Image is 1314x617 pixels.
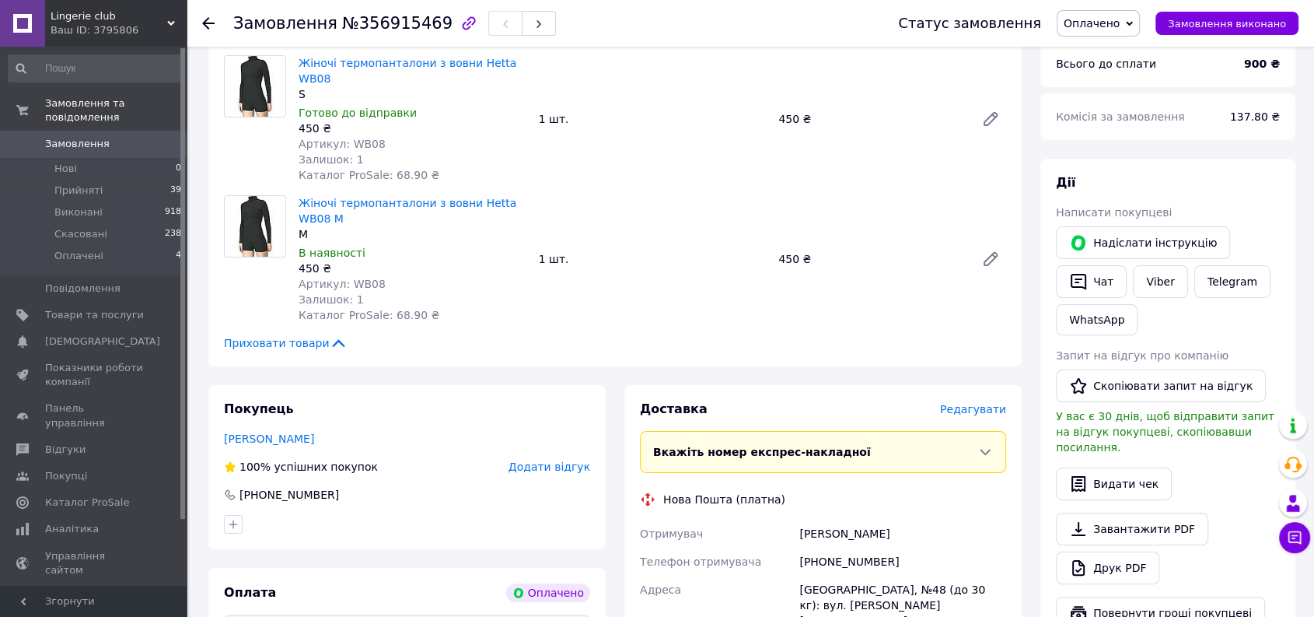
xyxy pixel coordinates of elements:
img: Жіночі термопанталони з вовни Hetta WB08 [235,56,275,117]
span: 100% [239,461,271,473]
a: Редагувати [975,244,1006,275]
span: 39 [170,184,181,198]
span: Всього до сплати [1056,58,1156,70]
button: Надіслати інструкцію [1056,226,1230,259]
a: Друк PDF [1056,552,1159,584]
div: [PHONE_NUMBER] [796,548,1009,576]
div: 1 шт. [533,108,773,130]
span: Оплата [224,585,276,600]
span: Каталог ProSale: 68.90 ₴ [299,169,439,181]
a: WhatsApp [1056,304,1138,335]
a: [PERSON_NAME] [224,433,314,445]
div: Статус замовлення [898,16,1041,31]
span: 238 [165,227,181,241]
a: Завантажити PDF [1056,513,1208,545]
span: В наявності [299,247,365,259]
span: Управління сайтом [45,549,144,577]
button: Чат з покупцем [1279,522,1310,553]
span: Повідомлення [45,282,121,296]
div: S [299,86,526,102]
span: Покупець [224,401,294,416]
span: 4 [176,249,181,263]
span: Дії [1056,175,1075,190]
button: Скопіювати запит на відгук [1056,370,1266,402]
span: 0 [176,162,181,176]
span: Вкажіть номер експрес-накладної [653,446,871,458]
span: Замовлення виконано [1168,18,1286,30]
span: Додати відгук [508,461,590,473]
input: Пошук [8,54,183,82]
span: Адреса [640,584,681,596]
div: Повернутися назад [202,16,215,31]
span: Залишок: 1 [299,153,364,166]
span: Замовлення [233,14,337,33]
div: Нова Пошта (платна) [659,492,789,507]
span: [DEMOGRAPHIC_DATA] [45,335,160,349]
span: №356915469 [342,14,453,33]
div: 450 ₴ [299,261,526,276]
span: Залишок: 1 [299,293,364,306]
div: M [299,226,526,242]
span: Панель управління [45,401,144,429]
div: [PERSON_NAME] [796,520,1009,548]
a: Жіночі термопанталони з вовни Hetta WB08 [299,57,516,85]
button: Чат [1056,265,1127,298]
b: 900 ₴ [1244,58,1280,70]
button: Замовлення виконано [1155,12,1298,35]
button: Видати чек [1056,468,1172,500]
span: Відгуки [45,443,86,457]
div: 1 шт. [533,248,773,270]
div: Ваш ID: 3795806 [51,23,187,37]
a: Жіночі термопанталони з вовни Hetta WB08 M [299,197,516,225]
span: Покупці [45,469,87,483]
span: Доставка [640,401,708,416]
a: Viber [1133,265,1187,298]
span: Комісія за замовлення [1056,110,1185,123]
span: Готово до відправки [299,107,417,119]
span: 137.80 ₴ [1230,110,1280,123]
a: Редагувати [975,103,1006,135]
span: Замовлення [45,137,110,151]
span: Артикул: WB08 [299,138,386,150]
span: Приховати товари [224,335,348,351]
div: 450 ₴ [772,108,969,130]
span: Показники роботи компанії [45,361,144,389]
span: Прийняті [54,184,103,198]
span: Каталог ProSale: 68.90 ₴ [299,309,439,321]
span: Артикул: WB08 [299,278,386,290]
span: Товари та послуги [45,308,144,322]
a: Telegram [1194,265,1270,298]
span: Запит на відгук про компанію [1056,349,1228,362]
span: Замовлення та повідомлення [45,96,187,124]
div: 450 ₴ [299,121,526,136]
span: Скасовані [54,227,107,241]
span: Аналітика [45,522,99,536]
span: Написати покупцеві [1056,206,1172,219]
span: Оплачені [54,249,103,263]
span: Редагувати [940,403,1006,415]
span: Оплачено [1064,17,1120,30]
img: Жіночі термопанталони з вовни Hetta WB08 M [235,196,275,257]
span: 918 [165,205,181,219]
span: Телефон отримувача [640,556,761,568]
div: Оплачено [506,584,590,602]
span: Отримувач [640,528,703,540]
span: Каталог ProSale [45,496,129,510]
span: Lingerie club [51,9,167,23]
span: Нові [54,162,77,176]
div: успішних покупок [224,459,378,475]
span: Виконані [54,205,103,219]
div: 450 ₴ [772,248,969,270]
div: [PHONE_NUMBER] [238,487,341,503]
span: У вас є 30 днів, щоб відправити запит на відгук покупцеві, скопіювавши посилання. [1056,410,1274,454]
